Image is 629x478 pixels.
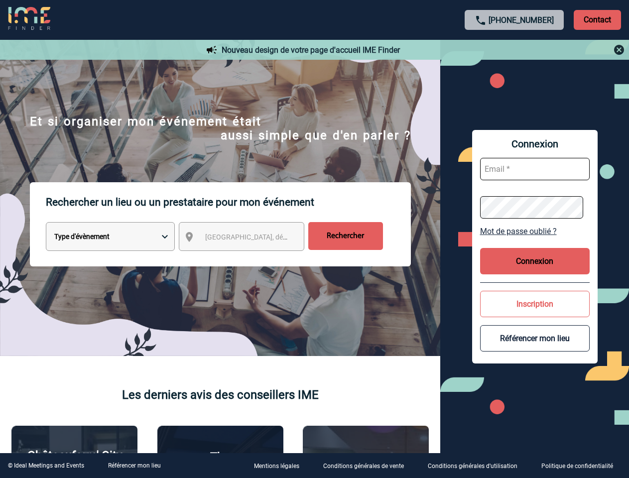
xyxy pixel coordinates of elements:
button: Inscription [480,291,590,317]
div: © Ideal Meetings and Events [8,462,84,469]
p: Conditions générales de vente [323,463,404,470]
p: Mentions légales [254,463,299,470]
p: Châteauform' City [GEOGRAPHIC_DATA] [17,449,132,477]
a: [PHONE_NUMBER] [489,15,554,25]
a: Mentions légales [246,461,315,471]
p: The [GEOGRAPHIC_DATA] [163,450,278,478]
p: Contact [574,10,621,30]
a: Conditions générales de vente [315,461,420,471]
input: Email * [480,158,590,180]
a: Conditions générales d'utilisation [420,461,533,471]
button: Connexion [480,248,590,274]
button: Référencer mon lieu [480,325,590,352]
a: Référencer mon lieu [108,462,161,469]
span: Connexion [480,138,590,150]
a: Politique de confidentialité [533,461,629,471]
a: Mot de passe oublié ? [480,227,590,236]
p: Politique de confidentialité [541,463,613,470]
p: Conditions générales d'utilisation [428,463,517,470]
p: Agence 2ISD [332,451,400,465]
